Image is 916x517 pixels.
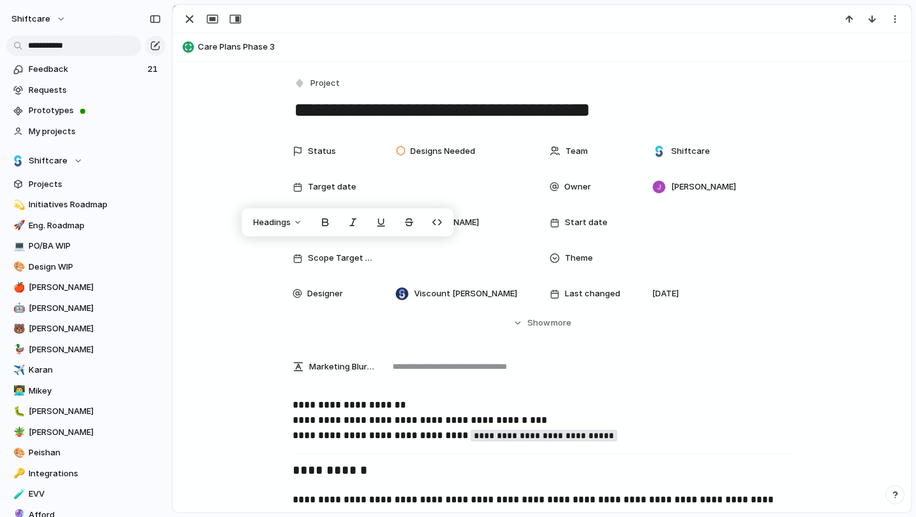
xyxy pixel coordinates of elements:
span: Shiftcare [671,145,710,158]
span: Viscount [PERSON_NAME] [414,287,517,300]
a: Projects [6,175,165,194]
span: Designer [307,287,343,300]
button: 🎨 [11,446,24,459]
button: 💫 [11,198,24,211]
button: 🪴 [11,426,24,439]
span: PO/BA WIP [29,240,161,252]
a: 💻PO/BA WIP [6,237,165,256]
div: 👨‍💻 [13,383,22,398]
span: [PERSON_NAME] [29,343,161,356]
button: Headings [246,212,310,233]
div: 🪴 [13,425,22,439]
button: 🔑 [11,467,24,480]
button: Care Plans Phase 3 [179,37,905,57]
span: Design WIP [29,261,161,273]
div: 🐛 [13,404,22,419]
a: My projects [6,122,165,141]
button: 🧪 [11,488,24,500]
span: Target date [308,181,356,193]
a: 👨‍💻Mikey [6,382,165,401]
span: Owner [564,181,591,193]
button: shiftcare [6,9,73,29]
span: 21 [148,63,160,76]
button: 🎨 [11,261,24,273]
button: 🚀 [11,219,24,232]
a: 🦆[PERSON_NAME] [6,340,165,359]
span: My projects [29,125,161,138]
span: Eng. Roadmap [29,219,161,232]
div: 🐻[PERSON_NAME] [6,319,165,338]
div: 🔑Integrations [6,464,165,483]
span: shiftcare [11,13,50,25]
div: 🍎[PERSON_NAME] [6,278,165,297]
button: 🍎 [11,281,24,294]
div: 🐻 [13,322,22,336]
a: Prototypes [6,101,165,120]
span: Initiatives Roadmap [29,198,161,211]
a: 🧪EVV [6,485,165,504]
a: 🪴[PERSON_NAME] [6,423,165,442]
span: EVV [29,488,161,500]
span: Care Plans Phase 3 [198,41,905,53]
span: Requests [29,84,161,97]
span: [PERSON_NAME] [29,426,161,439]
a: Requests [6,81,165,100]
div: 🤖[PERSON_NAME] [6,299,165,318]
div: 🦆 [13,342,22,357]
span: Theme [565,252,593,265]
div: 💫 [13,198,22,212]
span: Show [527,317,550,329]
span: Marketing Blurb (15-20 Words) [309,361,374,373]
span: Headings [253,216,291,229]
div: 🚀 [13,218,22,233]
span: [PERSON_NAME] [29,281,161,294]
span: Shiftcare [29,155,67,167]
span: Karan [29,364,161,376]
button: Shiftcare [6,151,165,170]
button: 🐛 [11,405,24,418]
a: ✈️Karan [6,361,165,380]
a: 🐛[PERSON_NAME] [6,402,165,421]
span: Projects [29,178,161,191]
span: [DATE] [652,287,679,300]
a: 💫Initiatives Roadmap [6,195,165,214]
span: [PERSON_NAME] [29,302,161,315]
div: 🚀Eng. Roadmap [6,216,165,235]
button: 💻 [11,240,24,252]
button: ✈️ [11,364,24,376]
span: Integrations [29,467,161,480]
span: Start date [565,216,607,229]
button: Project [291,74,343,93]
span: Project [310,77,340,90]
span: more [551,317,571,329]
span: Last changed [565,287,620,300]
span: Scope Target Date [308,252,374,265]
span: Status [308,145,336,158]
div: ✈️ [13,363,22,378]
span: Mikey [29,385,161,397]
span: Team [566,145,588,158]
a: 🎨Peishan [6,443,165,462]
button: Showmore [293,312,791,334]
div: 🎨 [13,446,22,460]
span: Designs Needed [410,145,475,158]
button: 👨‍💻 [11,385,24,397]
div: 💻 [13,239,22,254]
div: 🎨 [13,259,22,274]
button: 🐻 [11,322,24,335]
button: 🦆 [11,343,24,356]
div: 🤖 [13,301,22,315]
a: 🎨Design WIP [6,258,165,277]
div: 🧪 [13,487,22,502]
div: 🔑 [13,466,22,481]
